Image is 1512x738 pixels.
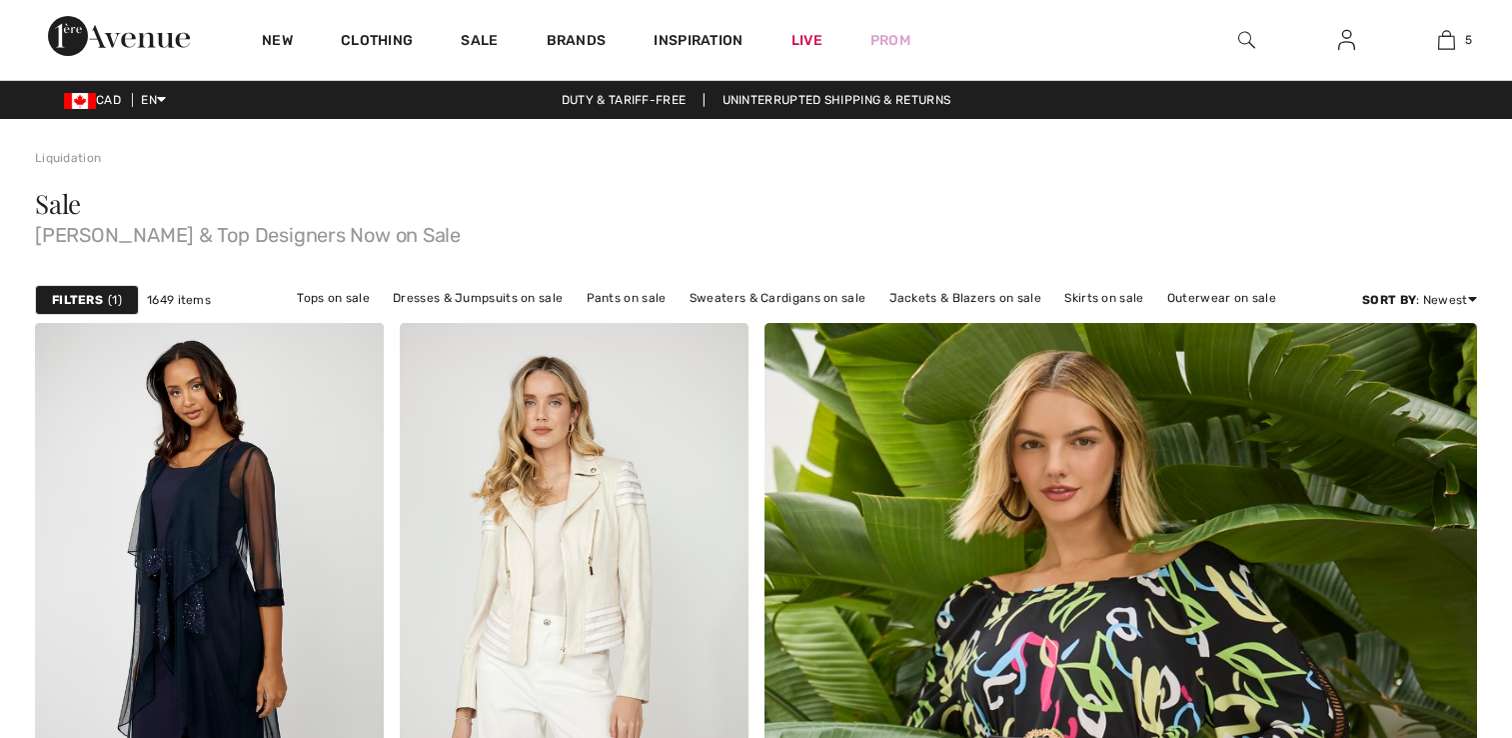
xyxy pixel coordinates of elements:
[577,285,677,311] a: Pants on sale
[547,32,607,53] a: Brands
[341,32,413,53] a: Clothing
[35,186,81,221] span: Sale
[791,30,822,51] a: Live
[879,285,1052,311] a: Jackets & Blazers on sale
[654,32,743,53] span: Inspiration
[870,30,910,51] a: Prom
[64,93,129,107] span: CAD
[1338,28,1355,52] img: My Info
[141,93,166,107] span: EN
[1054,285,1153,311] a: Skirts on sale
[1362,293,1416,307] strong: Sort By
[48,16,190,56] img: 1ère Avenue
[35,151,101,165] a: Liquidation
[461,32,498,53] a: Sale
[287,285,380,311] a: Tops on sale
[108,291,122,309] span: 1
[35,217,1477,245] span: [PERSON_NAME] & Top Designers Now on Sale
[64,93,96,109] img: Canadian Dollar
[1322,28,1371,53] a: Sign In
[262,32,293,53] a: New
[383,285,573,311] a: Dresses & Jumpsuits on sale
[1438,28,1455,52] img: My Bag
[1238,28,1255,52] img: search the website
[52,291,103,309] strong: Filters
[1397,28,1495,52] a: 5
[680,285,875,311] a: Sweaters & Cardigans on sale
[1362,291,1477,309] div: : Newest
[1465,31,1472,49] span: 5
[147,291,211,309] span: 1649 items
[1157,285,1286,311] a: Outerwear on sale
